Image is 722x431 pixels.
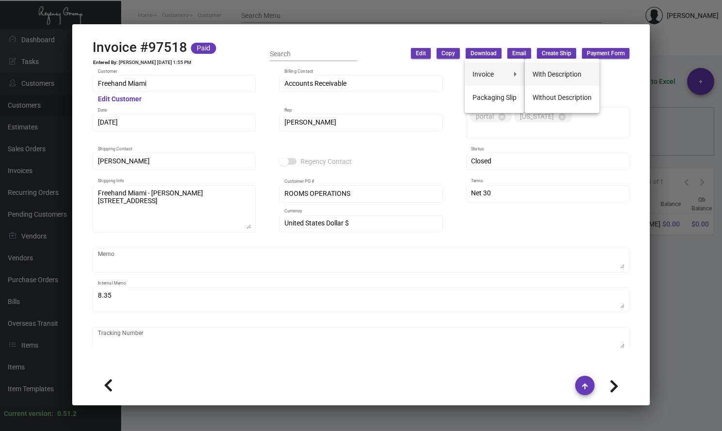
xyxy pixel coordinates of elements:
div: 0.51.2 [57,409,77,419]
div: Current version: [4,409,53,419]
button: With Description [525,63,599,86]
button: Invoice [465,63,524,86]
button: Packaging Slip [465,86,524,109]
button: Without Description [525,86,599,109]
